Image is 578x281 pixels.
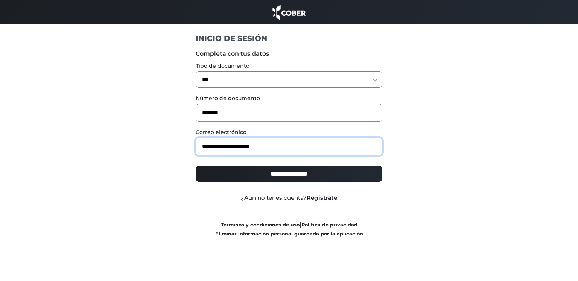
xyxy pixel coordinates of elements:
a: Política de privacidad [301,222,357,228]
label: Correo electrónico [196,128,383,136]
a: Registrate [307,194,337,201]
label: Tipo de documento [196,62,383,70]
h1: INICIO DE SESIÓN [196,33,383,43]
a: Eliminar información personal guardada por la aplicación [215,231,363,237]
div: | [190,220,388,238]
a: Términos y condiciones de uso [221,222,300,228]
label: Número de documento [196,94,383,102]
div: ¿Aún no tenés cuenta? [190,194,388,202]
img: cober_marca.png [271,4,307,21]
label: Completa con tus datos [196,49,383,58]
